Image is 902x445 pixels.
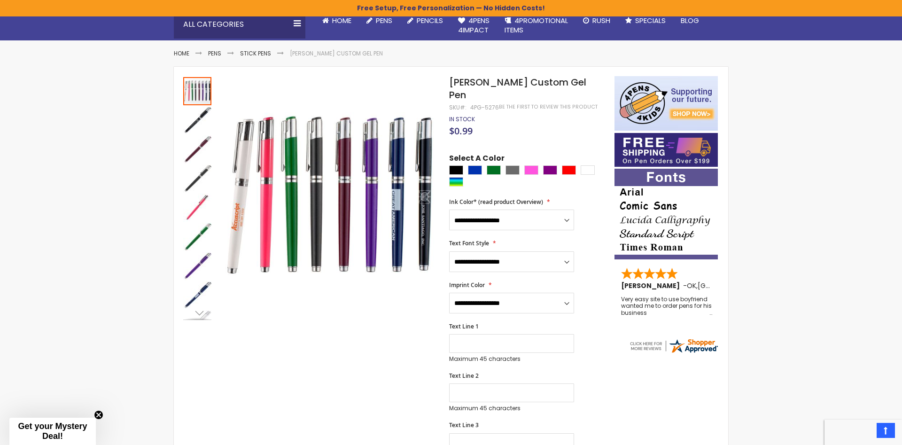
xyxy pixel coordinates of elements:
a: Rush [575,10,618,31]
img: Earl Custom Gel Pen [183,135,211,164]
div: Assorted [449,177,463,187]
div: Earl Custom Gel Pen [183,164,212,193]
a: 4PROMOTIONALITEMS [497,10,575,41]
div: 4PG-5276 [470,104,499,111]
span: Text Line 1 [449,322,479,330]
div: Get your Mystery Deal!Close teaser [9,418,96,445]
div: Earl Custom Gel Pen [183,222,212,251]
img: 4pens.com widget logo [629,337,719,354]
img: Free shipping on orders over $199 [614,133,718,167]
button: Close teaser [94,410,103,420]
span: Pencils [417,16,443,25]
div: Earl Custom Gel Pen [183,134,212,164]
span: [PERSON_NAME] [621,281,683,290]
span: $0.99 [449,125,473,137]
span: Pens [376,16,392,25]
a: Specials [618,10,673,31]
p: Maximum 45 characters [449,355,574,363]
p: Maximum 45 characters [449,405,574,412]
strong: SKU [449,103,467,111]
div: Earl Custom Gel Pen [183,105,212,134]
span: [GEOGRAPHIC_DATA] [698,281,767,290]
iframe: Google Customer Reviews [824,420,902,445]
span: 4PROMOTIONAL ITEMS [505,16,568,35]
div: White [581,165,595,175]
img: 4pens 4 kids [614,76,718,131]
div: Grey [505,165,520,175]
li: [PERSON_NAME] Custom Gel Pen [290,50,383,57]
div: Blue [468,165,482,175]
a: Stick Pens [240,49,271,57]
div: Earl Custom Gel Pen [183,193,212,222]
img: Earl Custom Gel Pen [183,252,211,280]
img: Earl Custom Gel Pen [183,164,211,193]
div: Very easy site to use boyfriend wanted me to order pens for his business [621,296,712,316]
span: Blog [681,16,699,25]
a: Pencils [400,10,451,31]
div: Earl Custom Gel Pen [183,251,212,280]
span: Rush [592,16,610,25]
div: Pink [524,165,538,175]
span: Text Line 2 [449,372,479,380]
span: Home [332,16,351,25]
span: [PERSON_NAME] Custom Gel Pen [449,76,586,101]
div: Earl Custom Gel Pen [183,280,212,309]
span: Text Font Style [449,239,489,247]
span: Get your Mystery Deal! [18,422,87,441]
a: 4Pens4impact [451,10,497,41]
span: Specials [635,16,666,25]
a: Home [174,49,189,57]
img: Earl Custom Gel Pen [183,106,211,134]
span: Imprint Color [449,281,485,289]
div: Black [449,165,463,175]
div: Availability [449,116,475,123]
a: Blog [673,10,707,31]
span: Ink Color* (read product Overview) [449,198,543,206]
span: Text Line 3 [449,421,479,429]
span: - , [683,281,767,290]
a: Be the first to review this product [499,103,598,110]
span: OK [687,281,696,290]
img: font-personalization-examples [614,169,718,259]
span: Select A Color [449,153,505,166]
span: In stock [449,115,475,123]
img: Earl Custom Gel Pen [183,281,211,309]
img: Earl Custom Gel Pen [183,223,211,251]
div: All Categories [174,10,305,39]
a: 4pens.com certificate URL [629,348,719,356]
a: Home [315,10,359,31]
a: Pens [208,49,221,57]
div: Purple [543,165,557,175]
div: Red [562,165,576,175]
div: Next [183,306,211,320]
a: Pens [359,10,400,31]
img: Earl Custom Gel Pen [183,194,211,222]
span: 4Pens 4impact [458,16,490,35]
div: Green [487,165,501,175]
img: Earl Custom Gel Pen [222,90,436,304]
div: Earl Custom Gel Pen [183,76,212,105]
